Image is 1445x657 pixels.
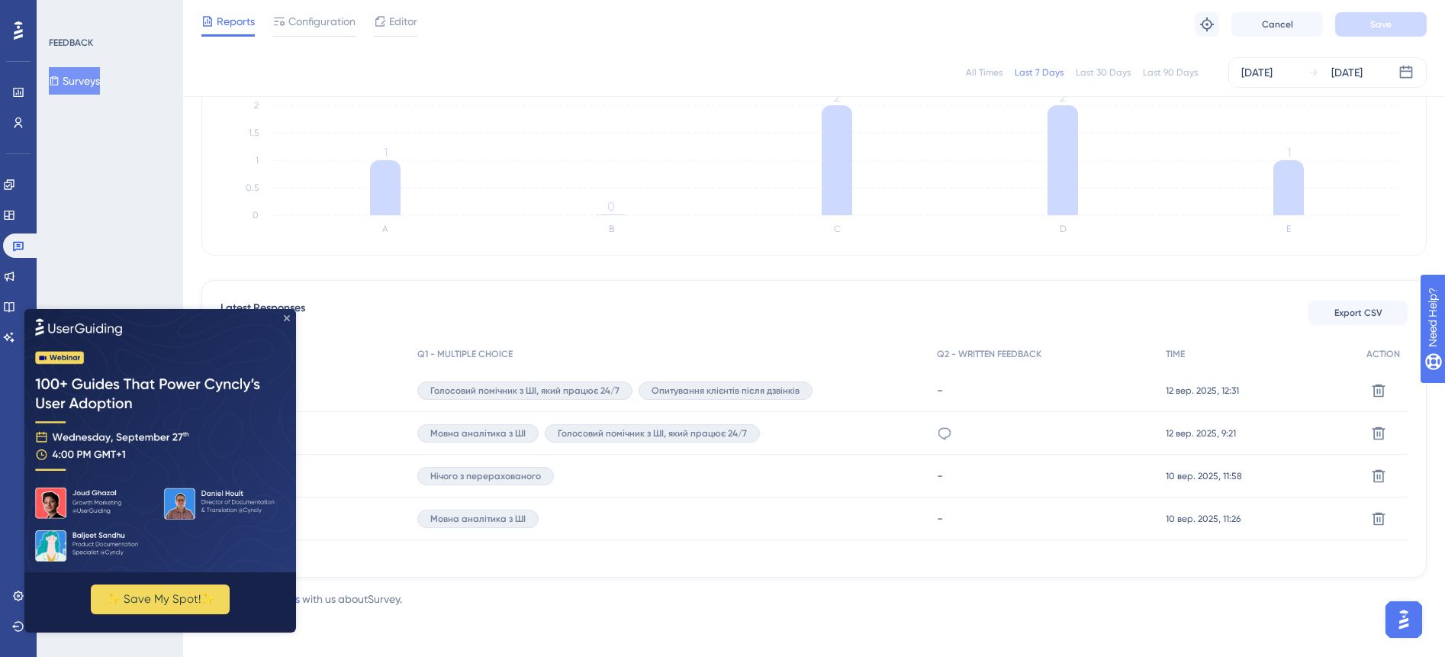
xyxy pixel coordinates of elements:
[1370,18,1392,31] span: Save
[430,513,526,525] span: Мовна аналітика з ШІ
[1143,66,1198,79] div: Last 90 Days
[607,199,615,214] tspan: 0
[966,66,1002,79] div: All Times
[1166,513,1241,525] span: 10 вер. 2025, 11:26
[1287,145,1291,159] tspan: 1
[66,275,205,305] button: ✨ Save My Spot!✨
[937,348,1041,360] span: Q2 - WRITTEN FEEDBACK
[1166,427,1236,440] span: 12 вер. 2025, 9:21
[288,12,356,31] span: Configuration
[256,155,259,166] tspan: 1
[259,6,266,12] div: Close Preview
[253,210,259,221] tspan: 0
[417,348,513,360] span: Q1 - MULTIPLE CHOICE
[201,590,402,608] div: with us about Survey .
[220,299,305,327] span: Latest Responses
[430,470,541,482] span: Нічого з перерахованого
[1308,301,1408,325] button: Export CSV
[36,4,95,22] span: Need Help?
[1060,90,1066,105] tspan: 2
[246,182,259,193] tspan: 0.5
[382,224,388,234] text: A
[1381,597,1427,643] iframe: UserGuiding AI Assistant Launcher
[1262,18,1293,31] span: Cancel
[249,127,259,138] tspan: 1.5
[1166,470,1242,482] span: 10 вер. 2025, 11:58
[834,224,841,234] text: C
[652,385,800,397] span: Опитування клієнтів після дзвінків
[49,67,100,95] button: Surveys
[937,511,1151,526] div: -
[384,145,388,159] tspan: 1
[1241,63,1273,82] div: [DATE]
[1166,348,1185,360] span: TIME
[937,383,1151,398] div: -
[389,12,417,31] span: Editor
[1231,12,1323,37] button: Cancel
[430,385,620,397] span: Голосовий помічник з ШІ, який працює 24/7
[1076,66,1131,79] div: Last 30 Days
[1334,307,1382,319] span: Export CSV
[834,90,840,105] tspan: 2
[1015,66,1064,79] div: Last 7 Days
[1331,63,1363,82] div: [DATE]
[1166,385,1239,397] span: 12 вер. 2025, 12:31
[217,12,255,31] span: Reports
[1335,12,1427,37] button: Save
[937,469,1151,483] div: -
[1286,224,1291,234] text: E
[254,100,259,111] tspan: 2
[609,224,614,234] text: B
[49,37,93,49] div: FEEDBACK
[558,427,747,440] span: Голосовий помічник з ШІ, який працює 24/7
[430,427,526,440] span: Мовна аналітика з ШІ
[1366,348,1400,360] span: ACTION
[1060,224,1067,234] text: D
